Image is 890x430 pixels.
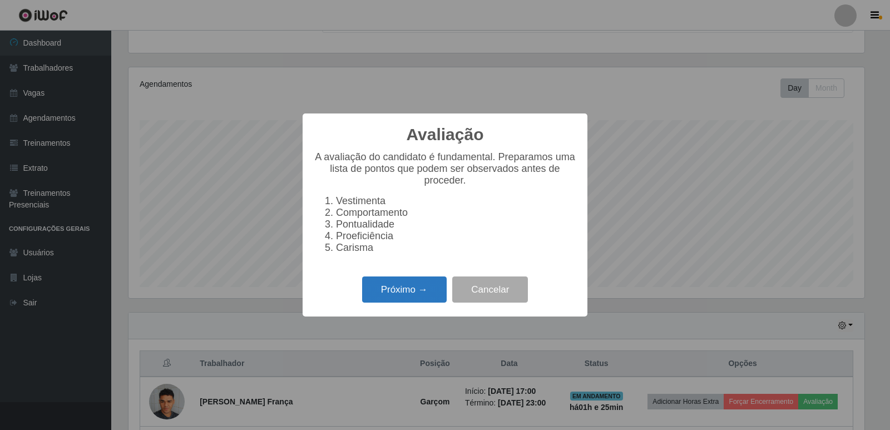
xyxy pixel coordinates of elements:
[336,207,576,219] li: Comportamento
[452,276,528,303] button: Cancelar
[336,230,576,242] li: Proeficiência
[336,219,576,230] li: Pontualidade
[362,276,447,303] button: Próximo →
[407,125,484,145] h2: Avaliação
[336,242,576,254] li: Carisma
[336,195,576,207] li: Vestimenta
[314,151,576,186] p: A avaliação do candidato é fundamental. Preparamos uma lista de pontos que podem ser observados a...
